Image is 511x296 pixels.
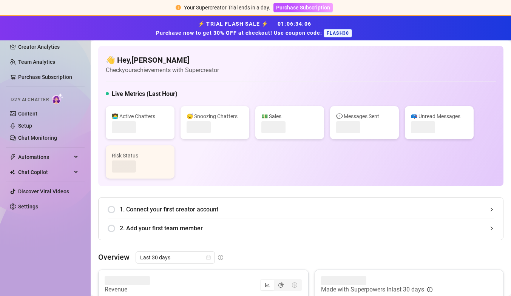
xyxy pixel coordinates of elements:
div: 👩‍💻 Active Chatters [112,112,168,120]
div: 📪 Unread Messages [411,112,468,120]
span: collapsed [489,226,494,231]
span: Your Supercreator Trial ends in a day. [184,5,270,11]
span: calendar [206,255,211,260]
article: Overview [98,251,130,263]
a: Team Analytics [18,59,55,65]
a: Purchase Subscription [273,5,333,11]
div: 💵 Sales [261,112,318,120]
img: Chat Copilot [10,170,15,175]
div: 💬 Messages Sent [336,112,393,120]
a: Purchase Subscription [18,74,72,80]
article: Check your achievements with Supercreator [106,65,219,75]
article: Revenue [105,285,150,294]
span: Purchase Subscription [276,5,330,11]
a: Creator Analytics [18,41,79,53]
span: line-chart [265,282,270,288]
a: Content [18,111,37,117]
span: FLASH30 [324,29,352,37]
span: 01 : 06 : 34 : 06 [278,21,311,27]
div: Risk Status [112,151,168,160]
div: 1. Connect your first creator account [108,200,494,219]
img: AI Chatter [52,93,63,104]
span: Last 30 days [140,252,210,263]
span: 1. Connect your first creator account [120,205,494,214]
span: Chat Copilot [18,166,72,178]
a: Chat Monitoring [18,135,57,141]
a: Discover Viral Videos [18,188,69,194]
strong: ⚡ TRIAL FLASH SALE ⚡ [156,21,355,36]
button: Purchase Subscription [273,3,333,12]
span: info-circle [427,287,432,292]
span: pie-chart [278,282,284,288]
div: segmented control [260,279,302,291]
a: Settings [18,203,38,210]
span: info-circle [218,255,223,260]
span: Izzy AI Chatter [11,96,49,103]
div: 2. Add your first team member [108,219,494,237]
span: 2. Add your first team member [120,224,494,233]
span: collapsed [489,207,494,212]
div: 😴 Snoozing Chatters [187,112,243,120]
span: exclamation-circle [176,5,181,10]
span: Automations [18,151,72,163]
h4: 👋 Hey, [PERSON_NAME] [106,55,219,65]
h5: Live Metrics (Last Hour) [112,89,178,99]
strong: Purchase now to get 30% OFF at checkout! Use coupon code: [156,30,324,36]
span: thunderbolt [10,154,16,160]
span: dollar-circle [292,282,297,288]
article: Made with Superpowers in last 30 days [321,285,424,294]
a: Setup [18,123,32,129]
